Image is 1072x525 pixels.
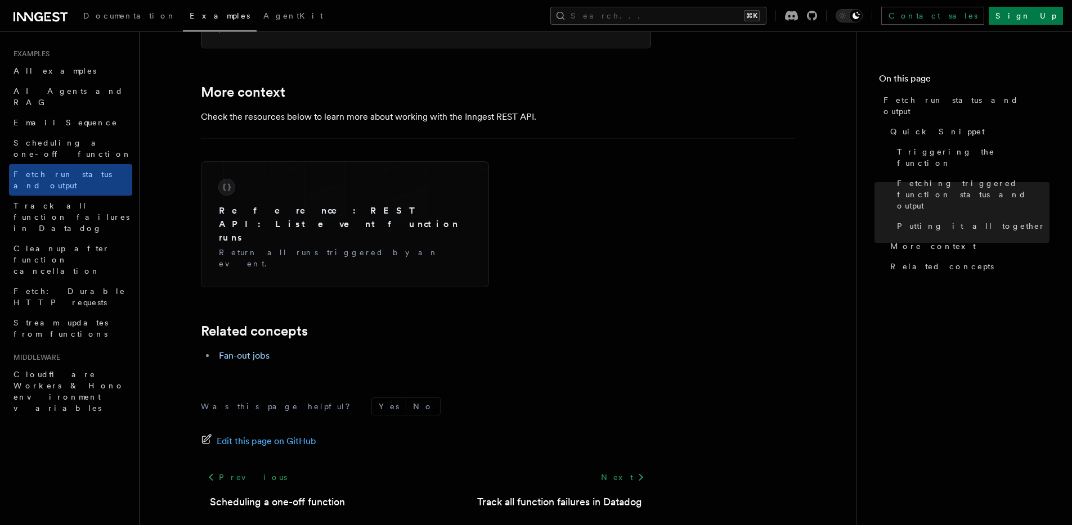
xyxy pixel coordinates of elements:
[190,11,250,20] span: Examples
[892,216,1049,236] a: Putting it all together
[201,323,308,339] a: Related concepts
[890,241,976,252] span: More context
[897,146,1049,169] span: Triggering the function
[9,61,132,81] a: All examples
[9,81,132,112] a: AI Agents and RAG
[372,398,406,415] button: Yes
[886,121,1049,142] a: Quick Snippet
[881,7,984,25] a: Contact sales
[83,11,176,20] span: Documentation
[550,7,766,25] button: Search...⌘K
[9,313,132,344] a: Stream updates from functions
[892,173,1049,216] a: Fetching triggered function status and output
[77,3,183,30] a: Documentation
[9,353,60,362] span: Middleware
[210,170,480,278] a: Reference: REST API: List event function runsReturn all runs triggered by an event.
[14,118,118,127] span: Email Sequence
[14,244,110,275] span: Cleanup after function cancellation
[9,49,50,58] span: Examples
[14,370,124,413] span: Cloudflare Workers & Hono environment variables
[9,238,132,281] a: Cleanup after function cancellation
[890,126,985,137] span: Quick Snippet
[217,433,316,449] span: Edit this page on GitHub
[892,142,1049,173] a: Triggering the function
[210,494,345,510] a: Scheduling a one-off function
[879,72,1049,90] h4: On this page
[594,467,651,487] a: Next
[9,281,132,313] a: Fetch: Durable HTTP requests
[886,256,1049,277] a: Related concepts
[263,11,323,20] span: AgentKit
[890,261,994,272] span: Related concepts
[219,247,471,269] p: Return all runs triggered by an event.
[9,133,132,164] a: Scheduling a one-off function
[989,7,1063,25] a: Sign Up
[9,364,132,418] a: Cloudflare Workers & Hono environment variables
[836,9,863,22] button: Toggle dark mode
[201,433,316,449] a: Edit this page on GitHub
[897,220,1046,232] span: Putting it all together
[183,3,257,31] a: Examples
[201,401,358,412] p: Was this page helpful?
[477,494,642,510] a: Track all function failures in Datadog
[897,178,1049,211] span: Fetching triggered function status and output
[9,196,132,238] a: Track all function failures in Datadog
[201,467,294,487] a: Previous
[9,112,132,133] a: Email Sequence
[219,350,270,361] a: Fan-out jobs
[744,10,760,21] kbd: ⌘K
[219,204,471,245] h3: Reference: REST API: List event function runs
[14,287,125,307] span: Fetch: Durable HTTP requests
[14,201,129,233] span: Track all function failures in Datadog
[886,236,1049,256] a: More context
[9,164,132,196] a: Fetch run status and output
[14,138,132,159] span: Scheduling a one-off function
[406,398,440,415] button: No
[201,109,651,125] p: Check the resources below to learn more about working with the Inngest REST API.
[201,84,285,100] a: More context
[14,87,123,107] span: AI Agents and RAG
[879,90,1049,121] a: Fetch run status and output
[883,94,1049,117] span: Fetch run status and output
[257,3,330,30] a: AgentKit
[14,66,96,75] span: All examples
[14,170,112,190] span: Fetch run status and output
[14,318,108,338] span: Stream updates from functions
